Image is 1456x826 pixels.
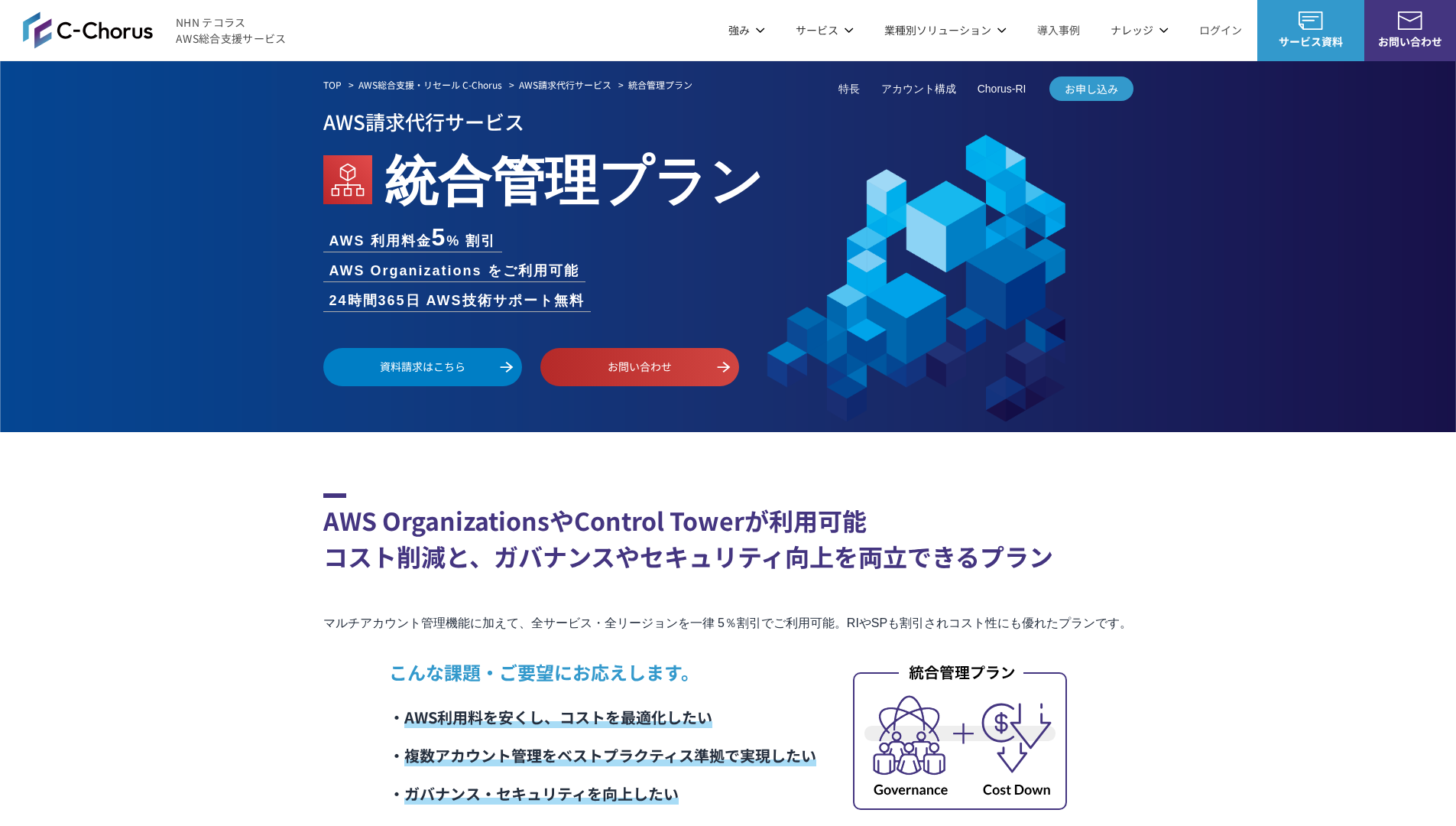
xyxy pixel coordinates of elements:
[1257,34,1364,50] span: サービス資料
[389,737,816,775] li: ・
[323,613,1133,634] p: マルチアカウント管理機能に加えて、全サービス・全リージョンを一律 5％割引でご利用可能。RIやSPも割引されコスト性にも優れたプランです。
[978,81,1026,97] a: Chorus-RI
[358,78,502,92] a: AWS総合支援・リセール C-Chorus
[1111,22,1169,38] p: ナレッジ
[323,493,1133,574] h2: AWS OrganizationsやControl Towerが利用可能 コスト削減と、ガバナンスやセキュリティ向上を両立できるプラン
[1299,11,1323,30] img: AWS総合支援サービス C-Chorus サービス資料
[1199,22,1242,38] a: ログイン
[323,105,1133,138] p: AWS請求代行サービス
[1364,34,1456,50] span: お問い合わせ
[1398,11,1422,30] img: お問い合わせ
[728,22,765,38] p: 強み
[884,22,1007,38] p: 業種別ソリューション
[540,348,739,386] a: お問い合わせ
[838,81,860,97] a: 特長
[389,659,816,686] p: こんな課題・ご要望にお応えします。
[23,11,153,48] img: AWS総合支援サービス C-Chorus
[853,662,1067,810] img: 統合管理プラン_内容イメージ
[384,138,764,216] em: 統合管理プラン
[432,223,447,251] span: 5
[23,11,287,48] a: AWS総合支援サービス C-ChorusNHN テコラスAWS総合支援サービス
[389,775,816,813] li: ・
[1049,76,1133,101] a: お申し込み
[323,291,591,311] li: 24時間365日 AWS技術サポート無料
[323,261,585,281] li: AWS Organizations をご利用可能
[323,155,372,204] img: AWS Organizations
[323,78,342,92] a: TOP
[404,706,712,728] span: AWS利用料を安くし、コストを最適化したい
[1037,22,1080,38] a: 導入事例
[519,78,611,92] a: AWS請求代行サービス
[628,78,692,91] em: 統合管理プラン
[796,22,854,38] p: サービス
[323,348,522,386] a: 資料請求はこちら
[389,698,816,737] li: ・
[404,782,679,805] span: ガバナンス・セキュリティを向上したい
[1049,81,1133,97] span: お申し込み
[404,744,816,766] span: 複数アカウント管理をベストプラクティス準拠で実現したい
[881,81,956,97] a: アカウント構成
[176,15,287,47] span: NHN テコラス AWS総合支援サービス
[323,225,503,252] li: AWS 利用料金 % 割引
